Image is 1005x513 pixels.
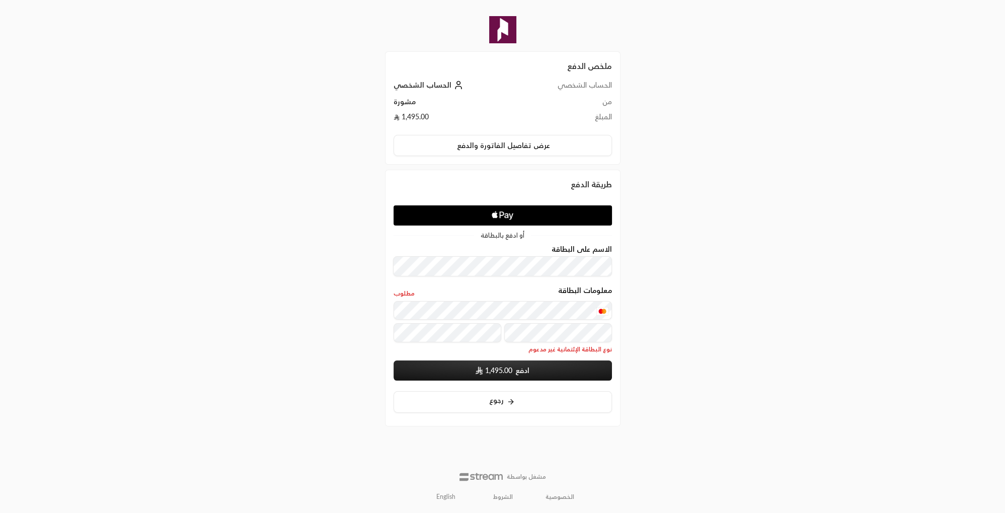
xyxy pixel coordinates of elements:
td: مشورة [394,97,518,112]
h2: ملخص الدفع [394,60,612,72]
div: الاسم على البطاقة [394,245,612,277]
label: الاسم على البطاقة [552,245,612,253]
span: 1,495.00 [485,365,512,376]
td: 1,495.00 [394,112,518,127]
a: الشروط [493,493,513,501]
input: رمز التحقق CVC [504,323,612,342]
p: مشغل بواسطة [507,473,546,481]
span: الحساب الشخصي [394,81,451,89]
button: ادفع SAR1,495.00 [394,360,612,381]
td: الحساب الشخصي [518,80,612,97]
img: Company Logo [489,16,516,43]
span: نوع البطاقة الإئتمانية غير مدعوم [394,345,612,353]
div: معلومات البطاقة [394,286,612,354]
button: عرض تفاصيل الفاتورة والدفع [394,135,612,156]
a: English [431,489,461,505]
td: المبلغ [518,112,612,127]
a: الحساب الشخصي [394,81,466,89]
img: MasterCard [596,307,608,315]
img: SAR [476,367,483,375]
span: رجوع [489,396,504,404]
a: الخصوصية [546,493,574,501]
span: أو ادفع بالبطاقة [481,232,524,239]
span: مطلوب [394,289,415,298]
input: تاريخ الانتهاء [394,323,501,342]
legend: معلومات البطاقة [558,286,612,295]
td: من [518,97,612,112]
button: رجوع [394,391,612,413]
div: طريقة الدفع [394,178,612,190]
input: بطاقة ائتمانية [394,301,612,320]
